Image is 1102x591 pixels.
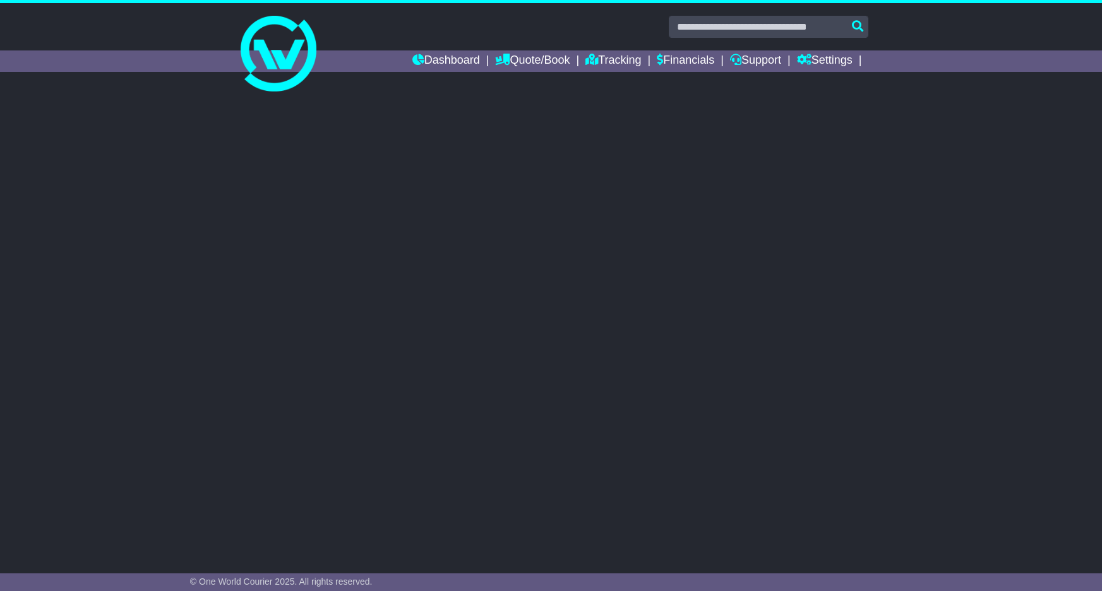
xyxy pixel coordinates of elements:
[797,50,853,72] a: Settings
[730,50,781,72] a: Support
[190,576,373,587] span: © One World Courier 2025. All rights reserved.
[585,50,641,72] a: Tracking
[657,50,714,72] a: Financials
[412,50,480,72] a: Dashboard
[495,50,570,72] a: Quote/Book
